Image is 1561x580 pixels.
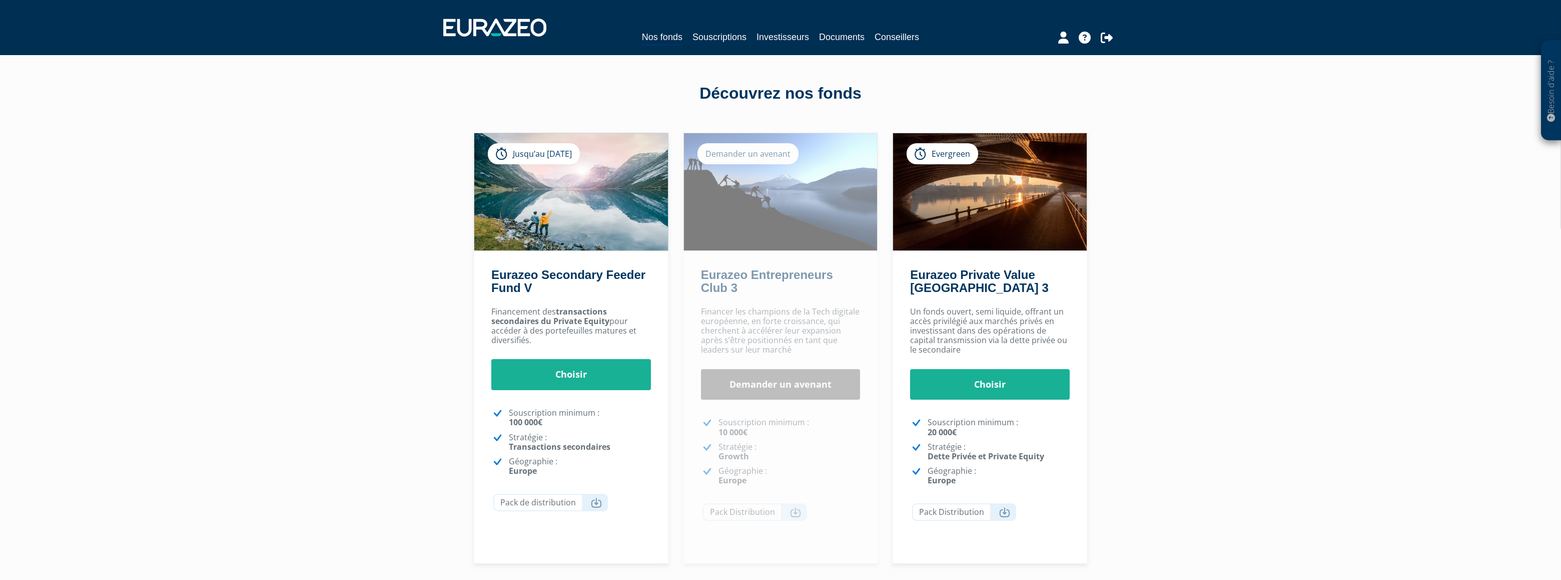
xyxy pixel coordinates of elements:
[928,451,1044,462] strong: Dette Privée et Private Equity
[474,133,668,250] img: Eurazeo Secondary Feeder Fund V
[493,494,608,511] a: Pack de distribution
[509,408,651,427] p: Souscription minimum :
[718,418,861,437] p: Souscription minimum :
[910,369,1070,400] a: Choisir
[509,433,651,452] p: Stratégie :
[756,30,809,44] a: Investisseurs
[928,442,1070,461] p: Stratégie :
[718,442,861,461] p: Stratégie :
[928,475,956,486] strong: Europe
[509,441,610,452] strong: Transactions secondaires
[491,306,609,327] strong: transactions secondaires du Private Equity
[912,503,1016,521] a: Pack Distribution
[642,30,682,46] a: Nos fonds
[491,268,645,295] a: Eurazeo Secondary Feeder Fund V
[910,268,1048,295] a: Eurazeo Private Value [GEOGRAPHIC_DATA] 3
[701,369,861,400] a: Demander un avenant
[701,307,861,355] p: Financer les champions de la Tech digitale européenne, en forte croissance, qui cherchent à accél...
[509,457,651,476] p: Géographie :
[928,418,1070,437] p: Souscription minimum :
[495,82,1066,105] div: Découvrez nos fonds
[703,503,807,521] a: Pack Distribution
[928,466,1070,485] p: Géographie :
[509,417,542,428] strong: 100 000€
[875,30,919,44] a: Conseillers
[907,143,978,164] div: Evergreen
[701,268,833,295] a: Eurazeo Entrepreneurs Club 3
[718,475,746,486] strong: Europe
[697,143,799,164] div: Demander un avenant
[910,307,1070,355] p: Un fonds ouvert, semi liquide, offrant un accès privilégié aux marchés privés en investissant dan...
[718,466,861,485] p: Géographie :
[718,451,749,462] strong: Growth
[718,427,747,438] strong: 10 000€
[1545,46,1557,136] p: Besoin d'aide ?
[443,19,546,37] img: 1732889491-logotype_eurazeo_blanc_rvb.png
[928,427,957,438] strong: 20 000€
[509,465,537,476] strong: Europe
[684,133,878,250] img: Eurazeo Entrepreneurs Club 3
[491,307,651,346] p: Financement des pour accéder à des portefeuilles matures et diversifiés.
[819,30,865,44] a: Documents
[893,133,1087,250] img: Eurazeo Private Value Europe 3
[491,359,651,390] a: Choisir
[488,143,580,164] div: Jusqu’au [DATE]
[692,30,746,44] a: Souscriptions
